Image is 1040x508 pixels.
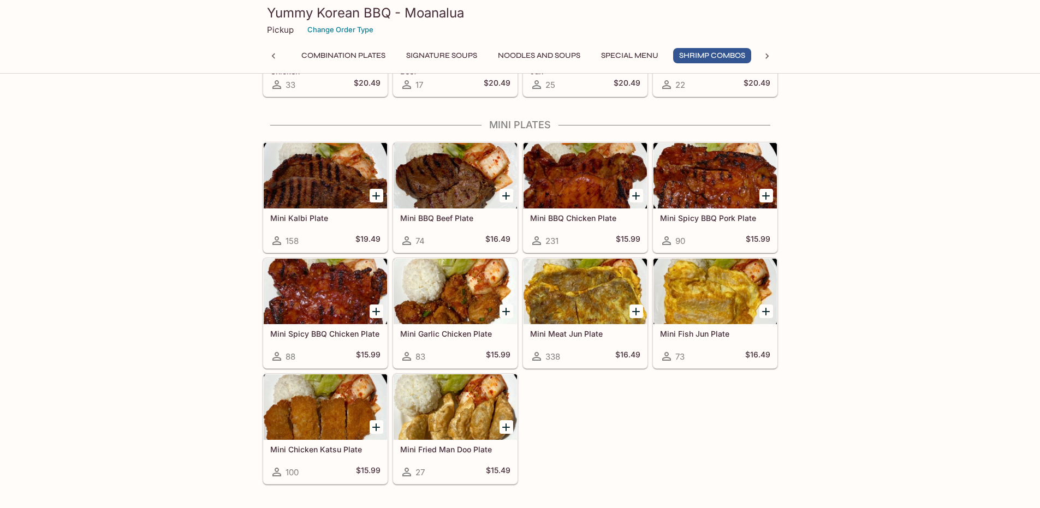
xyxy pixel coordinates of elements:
[523,258,647,368] a: Mini Meat Jun Plate338$16.49
[614,78,640,91] h5: $20.49
[400,213,510,223] h5: Mini BBQ Beef Plate
[270,329,381,338] h5: Mini Spicy BBQ Chicken Plate
[356,465,381,479] h5: $15.99
[415,467,425,477] span: 27
[545,236,558,246] span: 231
[524,143,647,208] div: Mini BBQ Chicken Plate
[745,350,770,363] h5: $16.49
[394,143,517,208] div: Mini BBQ Beef Plate
[393,142,518,253] a: Mini BBQ Beef Plate74$16.49
[400,48,483,63] button: Signature Soups
[354,78,381,91] h5: $20.49
[286,80,295,90] span: 33
[370,420,383,434] button: Add Mini Chicken Katsu Plate
[759,304,773,318] button: Add Mini Fish Jun Plate
[530,213,640,223] h5: Mini BBQ Chicken Plate
[673,48,751,63] button: Shrimp Combos
[660,213,770,223] h5: Mini Spicy BBQ Pork Plate
[616,234,640,247] h5: $15.99
[484,78,510,91] h5: $20.49
[286,467,299,477] span: 100
[263,119,778,131] h4: Mini Plates
[394,374,517,440] div: Mini Fried Man Doo Plate
[629,304,643,318] button: Add Mini Meat Jun Plate
[629,189,643,202] button: Add Mini BBQ Chicken Plate
[370,304,383,318] button: Add Mini Spicy BBQ Chicken Plate
[270,445,381,454] h5: Mini Chicken Katsu Plate
[595,48,664,63] button: Special Menu
[267,4,774,21] h3: Yummy Korean BBQ - Moanalua
[492,48,586,63] button: Noodles and Soups
[545,80,555,90] span: 25
[486,350,510,363] h5: $15.99
[286,236,299,246] span: 158
[500,420,513,434] button: Add Mini Fried Man Doo Plate
[653,259,777,324] div: Mini Fish Jun Plate
[653,142,777,253] a: Mini Spicy BBQ Pork Plate90$15.99
[545,351,560,362] span: 338
[286,351,295,362] span: 88
[653,143,777,208] div: Mini Spicy BBQ Pork Plate
[744,78,770,91] h5: $20.49
[746,234,770,247] h5: $15.99
[415,80,423,90] span: 17
[653,258,777,368] a: Mini Fish Jun Plate73$16.49
[393,258,518,368] a: Mini Garlic Chicken Plate83$15.99
[393,374,518,484] a: Mini Fried Man Doo Plate27$15.49
[264,143,387,208] div: Mini Kalbi Plate
[675,351,685,362] span: 73
[370,189,383,202] button: Add Mini Kalbi Plate
[415,236,425,246] span: 74
[615,350,640,363] h5: $16.49
[355,234,381,247] h5: $19.49
[263,374,388,484] a: Mini Chicken Katsu Plate100$15.99
[356,350,381,363] h5: $15.99
[263,142,388,253] a: Mini Kalbi Plate158$19.49
[270,213,381,223] h5: Mini Kalbi Plate
[400,445,510,454] h5: Mini Fried Man Doo Plate
[524,259,647,324] div: Mini Meat Jun Plate
[500,304,513,318] button: Add Mini Garlic Chicken Plate
[660,329,770,338] h5: Mini Fish Jun Plate
[302,21,378,38] button: Change Order Type
[415,351,425,362] span: 83
[675,236,685,246] span: 90
[263,258,388,368] a: Mini Spicy BBQ Chicken Plate88$15.99
[394,259,517,324] div: Mini Garlic Chicken Plate
[523,142,647,253] a: Mini BBQ Chicken Plate231$15.99
[486,465,510,479] h5: $15.49
[759,189,773,202] button: Add Mini Spicy BBQ Pork Plate
[675,80,685,90] span: 22
[267,25,294,35] p: Pickup
[264,374,387,440] div: Mini Chicken Katsu Plate
[500,189,513,202] button: Add Mini BBQ Beef Plate
[485,234,510,247] h5: $16.49
[295,48,391,63] button: Combination Plates
[530,329,640,338] h5: Mini Meat Jun Plate
[264,259,387,324] div: Mini Spicy BBQ Chicken Plate
[400,329,510,338] h5: Mini Garlic Chicken Plate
